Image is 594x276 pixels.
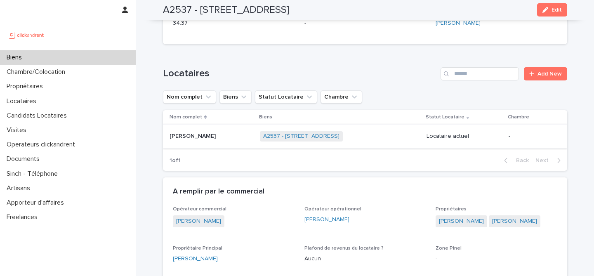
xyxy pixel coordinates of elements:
[163,68,437,80] h1: Locataires
[3,112,73,120] p: Candidats Locataires
[176,217,221,226] a: [PERSON_NAME]
[3,170,64,178] p: Sinch - Téléphone
[7,27,47,43] img: UCB0brd3T0yccxBKYDjQ
[259,113,272,122] p: Biens
[3,184,37,192] p: Artisans
[163,151,187,171] p: 1 of 1
[436,255,557,263] p: -
[436,19,481,28] a: [PERSON_NAME]
[497,157,532,164] button: Back
[3,68,72,76] p: Chambre/Colocation
[170,131,217,140] p: [PERSON_NAME]
[492,217,537,226] a: [PERSON_NAME]
[3,54,28,61] p: Biens
[511,158,529,163] span: Back
[441,67,519,80] input: Search
[426,113,464,122] p: Statut Locataire
[163,90,216,104] button: Nom complet
[537,71,562,77] span: Add New
[173,255,218,263] a: [PERSON_NAME]
[3,141,82,149] p: Operateurs clickandrent
[304,19,426,28] p: -
[173,187,264,196] h2: A remplir par le commercial
[304,215,349,224] a: [PERSON_NAME]
[532,157,567,164] button: Next
[304,246,384,251] span: Plafond de revenus du locataire ?
[524,67,567,80] a: Add New
[304,207,361,212] span: Opérateur opérationnel
[537,3,567,17] button: Edit
[321,90,362,104] button: Chambre
[3,83,49,90] p: Propriétaires
[535,158,554,163] span: Next
[3,126,33,134] p: Visites
[3,199,71,207] p: Apporteur d'affaires
[263,133,339,140] a: A2537 - [STREET_ADDRESS]
[255,90,317,104] button: Statut Locataire
[3,97,43,105] p: Locataires
[509,133,554,140] p: -
[436,246,462,251] span: Zone Pinel
[439,217,484,226] a: [PERSON_NAME]
[436,207,467,212] span: Propriétaires
[170,113,202,122] p: Nom complet
[163,125,567,149] tr: [PERSON_NAME][PERSON_NAME] A2537 - [STREET_ADDRESS] Locataire actuel-
[3,213,44,221] p: Freelances
[173,246,222,251] span: Propriétaire Principal
[427,133,502,140] p: Locataire actuel
[3,155,46,163] p: Documents
[304,255,426,263] p: Aucun
[219,90,252,104] button: Biens
[173,207,226,212] span: Opérateur commercial
[552,7,562,13] span: Edit
[508,113,529,122] p: Chambre
[163,4,289,16] h2: A2537 - [STREET_ADDRESS]
[173,19,295,28] p: 34.37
